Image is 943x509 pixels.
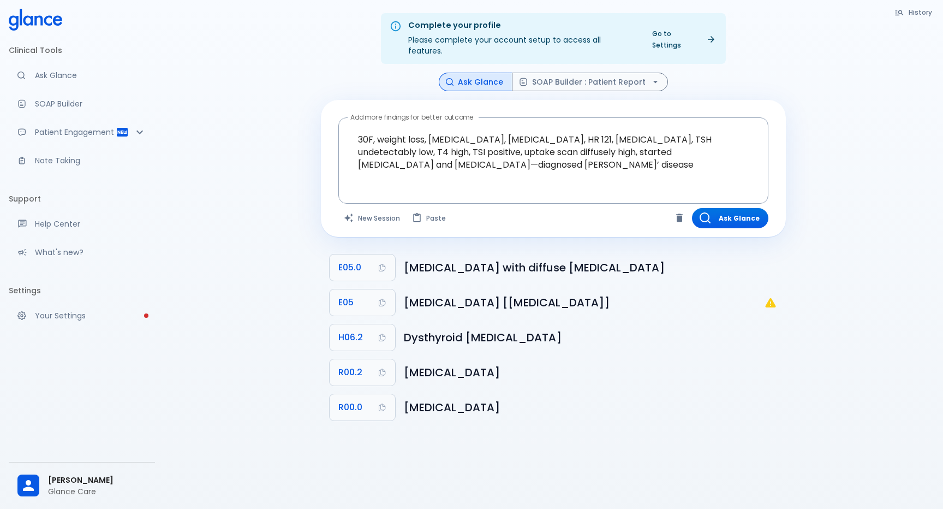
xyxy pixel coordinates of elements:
[330,289,395,316] button: Copy Code E05 to clipboard
[35,98,146,109] p: SOAP Builder
[35,155,146,166] p: Note Taking
[9,240,155,264] div: Recent updates and feature releases
[9,92,155,116] a: Docugen: Compose a clinical documentation in seconds
[692,208,768,228] button: Ask Glance
[338,295,354,310] span: E05
[646,26,721,53] a: Go to Settings
[512,73,668,92] button: SOAP Builder : Patient Report
[404,294,764,311] h6: Thyrotoxicosis [hyperthyroidism]
[9,120,155,144] div: Patient Reports & Referrals
[350,113,474,122] label: Add more findings for better outcome
[9,212,155,236] a: Get help from our support team
[338,208,407,228] button: Clears all inputs and results.
[35,310,146,321] p: Your Settings
[35,247,146,258] p: What's new?
[346,122,761,182] textarea: 30F, weight loss, [MEDICAL_DATA], [MEDICAL_DATA], HR 121, [MEDICAL_DATA], TSH undetectably low, T...
[9,186,155,212] li: Support
[338,260,361,275] span: E05.0
[338,365,362,380] span: R00.2
[9,467,155,505] div: [PERSON_NAME]Glance Care
[330,359,395,386] button: Copy Code R00.2 to clipboard
[404,364,777,381] h6: Palpitations
[9,149,155,173] a: Advanced note-taking
[439,73,512,92] button: Ask Glance
[9,304,155,328] a: Please complete account setup
[35,127,116,138] p: Patient Engagement
[407,208,452,228] button: Paste from clipboard
[404,399,777,416] h6: Tachycardia, unspecified
[338,330,363,345] span: H06.2
[9,277,155,304] li: Settings
[404,259,777,276] h6: Thyrotoxicosis with diffuse goitre
[35,218,146,229] p: Help Center
[9,63,155,87] a: Moramiz: Find ICD10AM codes instantly
[35,70,146,81] p: Ask Glance
[889,4,939,20] button: History
[48,475,146,486] span: [PERSON_NAME]
[408,16,637,61] div: Please complete your account setup to access all features.
[330,394,395,421] button: Copy Code R00.0 to clipboard
[764,296,777,309] svg: E05: Not a billable code
[9,37,155,63] li: Clinical Tools
[330,254,395,281] button: Copy Code E05.0 to clipboard
[408,20,637,32] div: Complete your profile
[330,324,395,351] button: Copy Code H06.2 to clipboard
[338,400,362,415] span: R00.0
[671,210,688,226] button: Clear
[404,329,777,346] h6: Dysthyroid exophthalmos (E05.-+)
[48,486,146,497] p: Glance Care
